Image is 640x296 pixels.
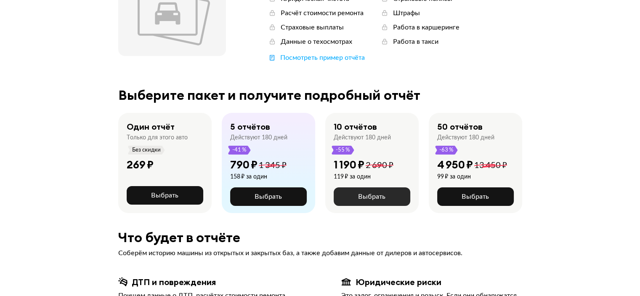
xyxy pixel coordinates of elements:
div: 119 ₽ за один [334,173,393,181]
div: 790 ₽ [230,158,258,171]
div: 158 ₽ за один [230,173,287,181]
div: 269 ₽ [127,158,154,171]
div: 1 190 ₽ [334,158,364,171]
span: Выбрать [358,193,385,200]
button: Выбрать [437,187,514,206]
span: 13 450 ₽ [474,161,507,170]
div: 10 отчётов [334,121,377,132]
div: Только для этого авто [127,134,188,141]
a: Посмотреть пример отчёта [268,53,365,62]
div: Действуют 180 дней [437,134,494,141]
div: 4 950 ₽ [437,158,473,171]
div: Что будет в отчёте [118,230,522,245]
span: Выбрать [255,193,282,200]
button: Выбрать [230,187,307,206]
span: -55 % [335,146,351,155]
span: -41 % [232,146,247,155]
div: Один отчёт [127,121,175,132]
div: Данные о техосмотрах [281,37,352,46]
div: 5 отчётов [230,121,270,132]
button: Выбрать [334,187,410,206]
span: Выбрать [462,193,489,200]
span: Без скидки [132,146,161,155]
div: Расчёт стоимости ремонта [281,8,364,18]
div: Выберите пакет и получите подробный отчёт [118,88,522,103]
div: 99 ₽ за один [437,173,507,181]
div: 50 отчётов [437,121,483,132]
span: -63 % [439,146,454,155]
div: Страховые выплаты [281,23,344,32]
span: Выбрать [151,192,178,199]
div: Работа в каршеринге [393,23,459,32]
div: Действуют 180 дней [230,134,287,141]
div: Штрафы [393,8,420,18]
div: Работа в такси [393,37,438,46]
button: Выбрать [127,186,203,205]
div: Соберём историю машины из открытых и закрытых баз, а также добавим данные от дилеров и автосервисов. [118,248,522,258]
div: Юридические риски [356,277,441,288]
div: ДТП и повреждения [132,277,216,288]
span: 1 345 ₽ [259,161,287,170]
div: Посмотреть пример отчёта [280,53,365,62]
div: Действуют 180 дней [334,134,391,141]
span: 2 690 ₽ [366,161,393,170]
